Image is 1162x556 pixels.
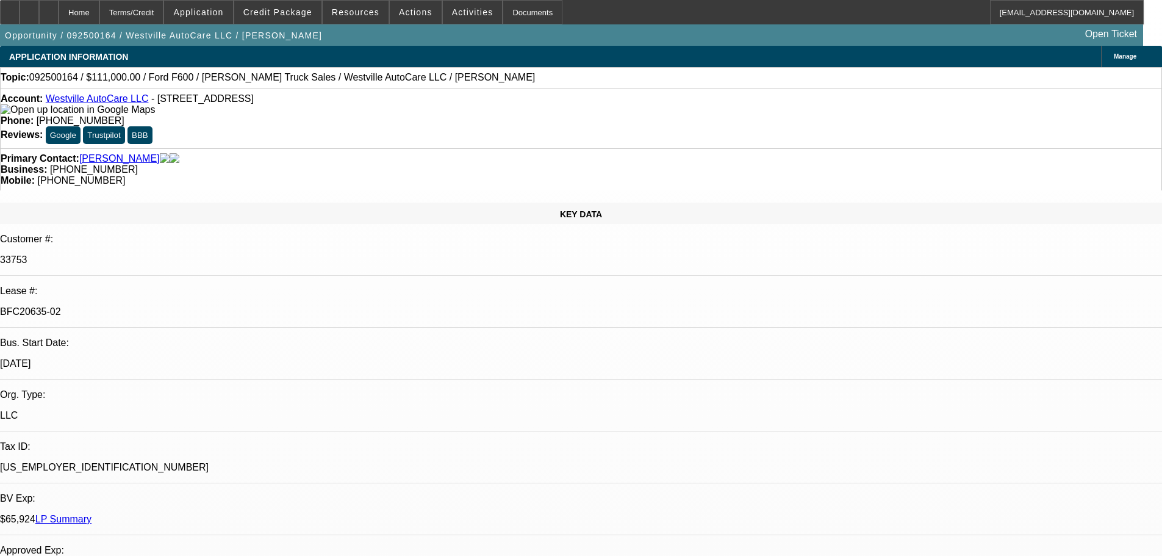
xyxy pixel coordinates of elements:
[164,1,232,24] button: Application
[560,209,602,219] span: KEY DATA
[1,175,35,186] strong: Mobile:
[5,31,322,40] span: Opportunity / 092500164 / Westville AutoCare LLC / [PERSON_NAME]
[173,7,223,17] span: Application
[1,72,29,83] strong: Topic:
[1,104,155,115] a: View Google Maps
[243,7,312,17] span: Credit Package
[37,175,125,186] span: [PHONE_NUMBER]
[79,153,160,164] a: [PERSON_NAME]
[234,1,321,24] button: Credit Package
[83,126,124,144] button: Trustpilot
[452,7,493,17] span: Activities
[37,115,124,126] span: [PHONE_NUMBER]
[9,52,128,62] span: APPLICATION INFORMATION
[1,129,43,140] strong: Reviews:
[127,126,152,144] button: BBB
[1080,24,1142,45] a: Open Ticket
[1114,53,1136,60] span: Manage
[332,7,379,17] span: Resources
[170,153,179,164] img: linkedin-icon.png
[151,93,254,104] span: - [STREET_ADDRESS]
[35,514,91,524] a: LP Summary
[1,93,43,104] strong: Account:
[399,7,432,17] span: Actions
[1,164,47,175] strong: Business:
[443,1,503,24] button: Activities
[323,1,389,24] button: Resources
[390,1,442,24] button: Actions
[50,164,138,175] span: [PHONE_NUMBER]
[160,153,170,164] img: facebook-icon.png
[29,72,535,83] span: 092500164 / $111,000.00 / Ford F600 / [PERSON_NAME] Truck Sales / Westville AutoCare LLC / [PERSO...
[1,153,79,164] strong: Primary Contact:
[46,93,149,104] a: Westville AutoCare LLC
[46,126,81,144] button: Google
[1,104,155,115] img: Open up location in Google Maps
[1,115,34,126] strong: Phone:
